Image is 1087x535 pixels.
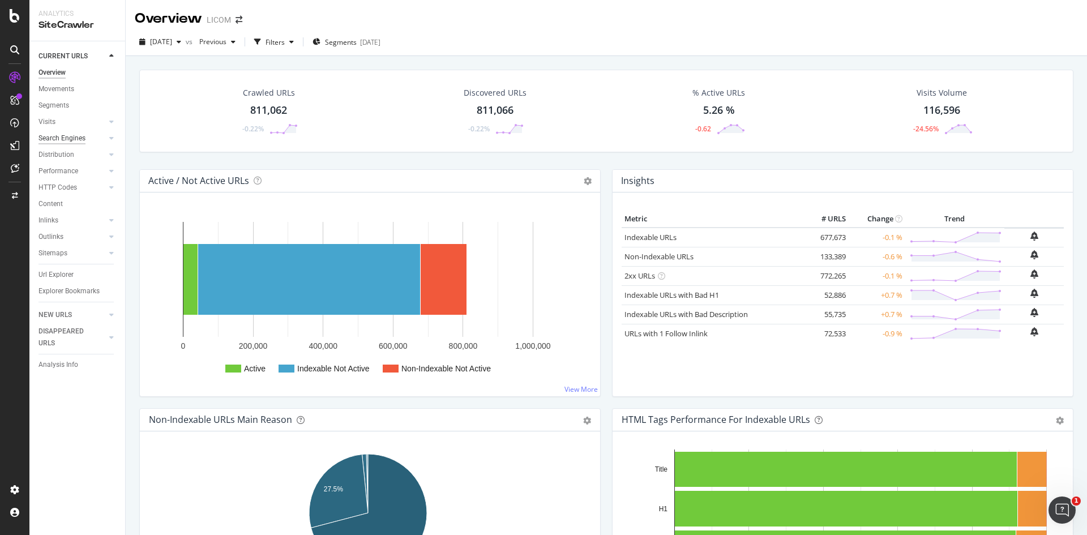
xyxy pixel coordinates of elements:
[38,247,106,259] a: Sitemaps
[250,33,298,51] button: Filters
[38,231,106,243] a: Outlinks
[38,285,100,297] div: Explorer Bookmarks
[803,247,849,266] td: 133,389
[309,341,337,350] text: 400,000
[468,124,490,134] div: -0.22%
[360,37,380,47] div: [DATE]
[244,364,266,373] text: Active
[38,269,117,281] a: Url Explorer
[449,341,478,350] text: 800,000
[659,505,668,513] text: H1
[38,83,74,95] div: Movements
[917,87,967,99] div: Visits Volume
[624,309,748,319] a: Indexable URLs with Bad Description
[38,19,116,32] div: SiteCrawler
[148,173,249,189] h4: Active / Not Active URLs
[849,228,905,247] td: -0.1 %
[243,87,295,99] div: Crawled URLs
[583,417,591,425] div: gear
[624,328,708,339] a: URLs with 1 Follow Inlink
[849,247,905,266] td: -0.6 %
[242,124,264,134] div: -0.22%
[207,14,231,25] div: LICOM
[692,87,745,99] div: % Active URLs
[38,132,106,144] a: Search Engines
[38,215,58,226] div: Inlinks
[622,211,803,228] th: Metric
[38,83,117,95] a: Movements
[38,359,117,371] a: Analysis Info
[1049,497,1076,524] iframe: Intercom live chat
[622,414,810,425] div: HTML Tags Performance for Indexable URLs
[655,465,668,473] text: Title
[1030,232,1038,241] div: bell-plus
[38,9,116,19] div: Analytics
[1056,417,1064,425] div: gear
[849,285,905,305] td: +0.7 %
[515,341,550,350] text: 1,000,000
[38,359,78,371] div: Analysis Info
[38,165,78,177] div: Performance
[38,116,106,128] a: Visits
[849,266,905,285] td: -0.1 %
[1030,250,1038,259] div: bell-plus
[849,211,905,228] th: Change
[38,247,67,259] div: Sitemaps
[38,182,106,194] a: HTTP Codes
[38,198,117,210] a: Content
[38,198,63,210] div: Content
[149,211,587,387] svg: A chart.
[803,211,849,228] th: # URLS
[621,173,654,189] h4: Insights
[38,67,66,79] div: Overview
[624,290,719,300] a: Indexable URLs with Bad H1
[38,309,106,321] a: NEW URLS
[181,341,186,350] text: 0
[38,269,74,281] div: Url Explorer
[250,103,287,118] div: 811,062
[913,124,939,134] div: -24.56%
[38,100,117,112] a: Segments
[803,305,849,324] td: 55,735
[38,100,69,112] div: Segments
[849,324,905,343] td: -0.9 %
[803,285,849,305] td: 52,886
[135,33,186,51] button: [DATE]
[464,87,527,99] div: Discovered URLs
[149,414,292,425] div: Non-Indexable URLs Main Reason
[38,67,117,79] a: Overview
[297,364,370,373] text: Indexable Not Active
[564,384,598,394] a: View More
[195,33,240,51] button: Previous
[325,37,357,47] span: Segments
[38,182,77,194] div: HTTP Codes
[239,341,268,350] text: 200,000
[401,364,491,373] text: Non-Indexable Not Active
[324,485,343,493] text: 27.5%
[186,37,195,46] span: vs
[38,50,88,62] div: CURRENT URLS
[803,228,849,247] td: 677,673
[150,37,172,46] span: 2025 Sep. 12th
[38,149,106,161] a: Distribution
[923,103,960,118] div: 116,596
[379,341,408,350] text: 600,000
[1030,327,1038,336] div: bell-plus
[803,324,849,343] td: 72,533
[38,116,55,128] div: Visits
[477,103,513,118] div: 811,066
[1030,308,1038,317] div: bell-plus
[38,132,85,144] div: Search Engines
[135,9,202,28] div: Overview
[38,149,74,161] div: Distribution
[195,37,226,46] span: Previous
[38,50,106,62] a: CURRENT URLS
[38,309,72,321] div: NEW URLS
[38,285,117,297] a: Explorer Bookmarks
[38,165,106,177] a: Performance
[38,326,106,349] a: DISAPPEARED URLS
[905,211,1004,228] th: Trend
[266,37,285,47] div: Filters
[695,124,711,134] div: -0.62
